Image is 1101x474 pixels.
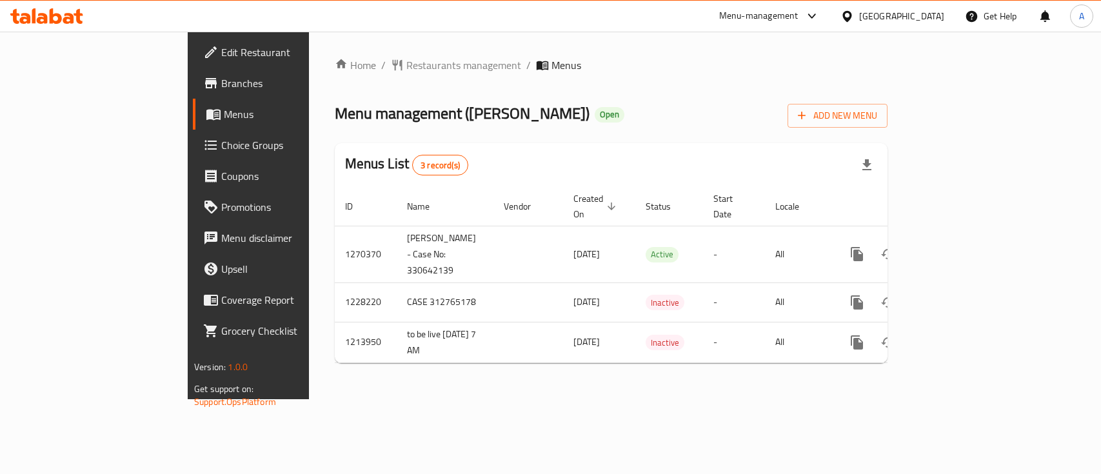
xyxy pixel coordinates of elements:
[551,57,581,73] span: Menus
[842,327,873,358] button: more
[193,315,372,346] a: Grocery Checklist
[335,57,888,73] nav: breadcrumb
[851,150,882,181] div: Export file
[765,282,831,322] td: All
[335,99,590,128] span: Menu management ( [PERSON_NAME] )
[703,282,765,322] td: -
[573,246,600,262] span: [DATE]
[859,9,944,23] div: [GEOGRAPHIC_DATA]
[573,333,600,350] span: [DATE]
[788,104,888,128] button: Add New Menu
[221,75,361,91] span: Branches
[221,137,361,153] span: Choice Groups
[646,335,684,350] span: Inactive
[391,57,521,73] a: Restaurants management
[842,239,873,270] button: more
[345,154,468,175] h2: Menus List
[595,109,624,120] span: Open
[775,199,816,214] span: Locale
[228,359,248,375] span: 1.0.0
[798,108,877,124] span: Add New Menu
[193,68,372,99] a: Branches
[194,359,226,375] span: Version:
[719,8,798,24] div: Menu-management
[193,222,372,253] a: Menu disclaimer
[194,393,276,410] a: Support.OpsPlatform
[873,239,904,270] button: Change Status
[765,322,831,362] td: All
[345,199,370,214] span: ID
[397,226,493,282] td: [PERSON_NAME] - Case No: 330642139
[221,230,361,246] span: Menu disclaimer
[413,159,468,172] span: 3 record(s)
[194,380,253,397] span: Get support on:
[873,327,904,358] button: Change Status
[595,107,624,123] div: Open
[831,187,976,226] th: Actions
[221,44,361,60] span: Edit Restaurant
[703,322,765,362] td: -
[1079,9,1084,23] span: A
[573,191,620,222] span: Created On
[406,57,521,73] span: Restaurants management
[193,161,372,192] a: Coupons
[221,261,361,277] span: Upsell
[381,57,386,73] li: /
[504,199,548,214] span: Vendor
[573,293,600,310] span: [DATE]
[193,253,372,284] a: Upsell
[193,284,372,315] a: Coverage Report
[224,106,361,122] span: Menus
[397,282,493,322] td: CASE 312765178
[397,322,493,362] td: to be live [DATE] 7 AM
[221,199,361,215] span: Promotions
[526,57,531,73] li: /
[646,247,679,262] div: Active
[873,287,904,318] button: Change Status
[193,192,372,222] a: Promotions
[646,247,679,262] span: Active
[407,199,446,214] span: Name
[412,155,468,175] div: Total records count
[193,99,372,130] a: Menus
[335,187,976,363] table: enhanced table
[646,295,684,310] span: Inactive
[646,199,688,214] span: Status
[765,226,831,282] td: All
[713,191,749,222] span: Start Date
[842,287,873,318] button: more
[221,323,361,339] span: Grocery Checklist
[221,292,361,308] span: Coverage Report
[193,37,372,68] a: Edit Restaurant
[193,130,372,161] a: Choice Groups
[703,226,765,282] td: -
[221,168,361,184] span: Coupons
